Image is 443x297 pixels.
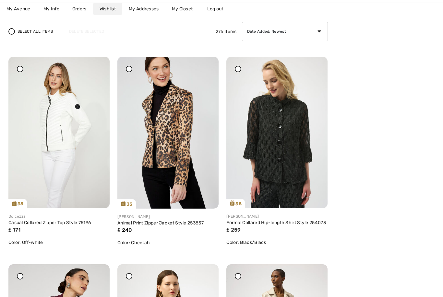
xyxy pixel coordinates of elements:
a: Casual Collared Zipper Top Style 75196 [8,220,91,225]
div: [PERSON_NAME] [117,214,219,220]
div: Color: Cheetah [117,239,219,246]
a: My Addresses [122,3,165,15]
a: Log out [201,3,236,15]
div: Color: Off-white [8,239,110,246]
div: Color: Black/Black [226,239,328,246]
span: 276 Items [216,28,237,35]
div: Delete Selected [61,29,112,34]
a: 35 [117,57,219,209]
img: frank-lyman-jackets-blazers-cheetah_253857_2_c860_search.jpg [117,57,219,209]
div: [PERSON_NAME] [226,213,328,219]
a: Orders [66,3,93,15]
a: Wishlist [93,3,122,15]
span: Select All Items [18,29,53,34]
span: ₤ 171 [8,227,20,233]
a: My Info [37,3,66,15]
a: Formal Collared Hip-length Shirt Style 254073 [226,220,326,225]
a: My Closet [165,3,199,15]
a: Animal Print Zipper Jacket Style 253857 [117,220,204,226]
img: joseph-ribkoff-jackets-blazers-black-black_254073_1_373b_search.jpg [226,57,328,208]
span: ₤ 259 [226,227,241,233]
span: My Avenue [6,6,30,12]
span: ₤ 240 [117,227,132,233]
a: 35 [8,57,110,208]
a: 35 [226,57,328,208]
img: dolcezza-jackets-blazers-off-white_75196b_3_d9fa_search.jpg [8,57,110,208]
div: Dolcezza [8,213,110,219]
